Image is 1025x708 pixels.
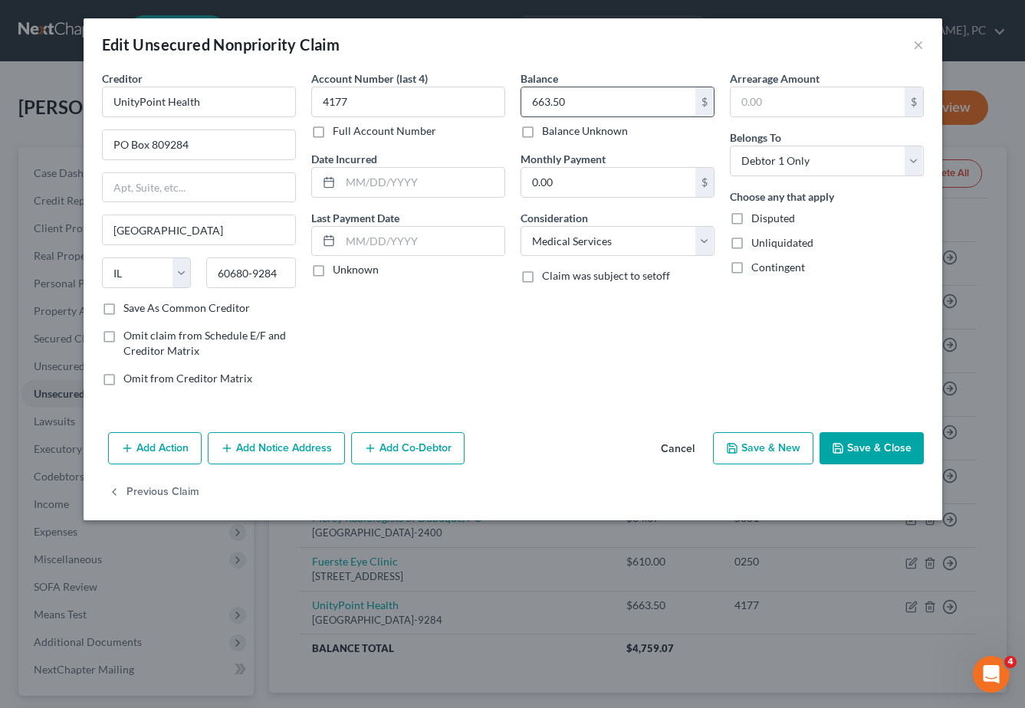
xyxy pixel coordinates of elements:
button: Save & Close [820,432,924,464]
span: Omit claim from Schedule E/F and Creditor Matrix [123,329,286,357]
input: Enter city... [103,215,295,244]
input: Enter zip... [206,257,296,288]
button: Add Co-Debtor [351,432,465,464]
span: Unliquidated [751,236,813,249]
div: $ [695,87,714,116]
span: Contingent [751,261,805,274]
button: × [913,35,924,54]
span: Creditor [102,72,143,85]
label: Unknown [333,262,379,277]
span: Omit from Creditor Matrix [123,372,252,385]
label: Last Payment Date [311,210,399,226]
input: Enter address... [103,130,295,159]
span: Claim was subject to setoff [542,269,670,282]
button: Save & New [713,432,813,464]
div: Edit Unsecured Nonpriority Claim [102,34,340,55]
label: Arrearage Amount [730,70,820,87]
input: Search creditor by name... [102,87,296,117]
input: 0.00 [731,87,905,116]
label: Consideration [521,210,588,226]
input: 0.00 [521,168,695,197]
label: Save As Common Creditor [123,300,250,316]
input: MM/DD/YYYY [340,227,504,256]
span: Disputed [751,211,795,225]
label: Balance Unknown [542,123,628,139]
label: Balance [521,70,558,87]
span: 4 [1004,656,1017,668]
div: $ [905,87,923,116]
div: $ [695,168,714,197]
label: Full Account Number [333,123,436,139]
button: Cancel [649,434,707,464]
button: Add Action [108,432,202,464]
input: MM/DD/YYYY [340,168,504,197]
label: Account Number (last 4) [311,70,428,87]
label: Date Incurred [311,151,377,167]
input: XXXX [311,87,505,117]
button: Previous Claim [108,477,199,509]
span: Belongs To [730,131,781,144]
label: Monthly Payment [521,151,606,167]
iframe: Intercom live chat [973,656,1010,693]
input: 0.00 [521,87,695,116]
input: Apt, Suite, etc... [103,173,295,202]
button: Add Notice Address [208,432,345,464]
label: Choose any that apply [730,188,834,205]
